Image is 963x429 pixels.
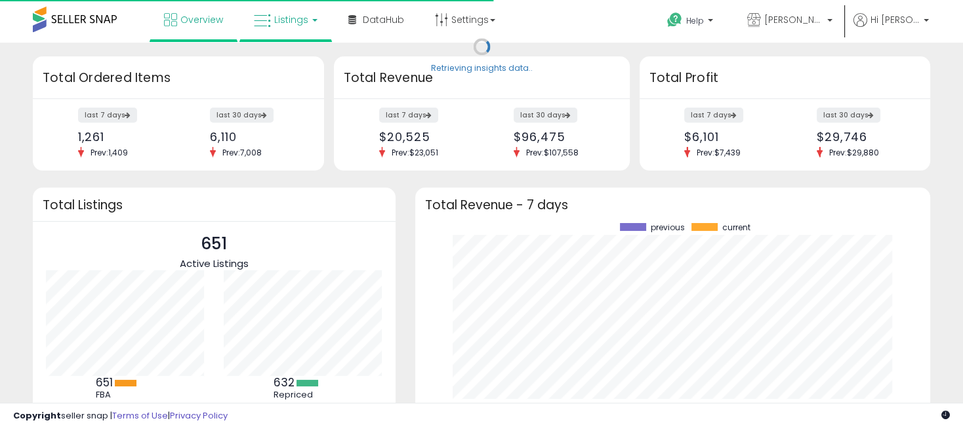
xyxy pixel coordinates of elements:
[210,130,300,144] div: 6,110
[817,130,907,144] div: $29,746
[13,409,61,422] strong: Copyright
[170,409,228,422] a: Privacy Policy
[520,147,585,158] span: Prev: $107,558
[180,232,249,256] p: 651
[853,13,929,43] a: Hi [PERSON_NAME]
[514,108,577,123] label: last 30 days
[514,130,606,144] div: $96,475
[274,390,333,400] div: Repriced
[180,256,249,270] span: Active Listings
[657,2,726,43] a: Help
[871,13,920,26] span: Hi [PERSON_NAME]
[43,69,314,87] h3: Total Ordered Items
[817,108,880,123] label: last 30 days
[210,108,274,123] label: last 30 days
[363,13,404,26] span: DataHub
[649,69,921,87] h3: Total Profit
[96,390,155,400] div: FBA
[431,63,533,75] div: Retrieving insights data..
[686,15,704,26] span: Help
[425,200,921,210] h3: Total Revenue - 7 days
[13,410,228,422] div: seller snap | |
[690,147,747,158] span: Prev: $7,439
[651,223,685,232] span: previous
[385,147,445,158] span: Prev: $23,051
[96,402,103,418] b: 0
[96,375,113,390] b: 651
[764,13,823,26] span: [PERSON_NAME] LLC
[666,12,683,28] i: Get Help
[274,402,284,418] b: 19
[78,130,169,144] div: 1,261
[274,375,295,390] b: 632
[684,130,775,144] div: $6,101
[684,108,743,123] label: last 7 days
[344,69,620,87] h3: Total Revenue
[216,147,268,158] span: Prev: 7,008
[43,200,386,210] h3: Total Listings
[379,108,438,123] label: last 7 days
[180,13,223,26] span: Overview
[823,147,886,158] span: Prev: $29,880
[722,223,750,232] span: current
[274,13,308,26] span: Listings
[84,147,134,158] span: Prev: 1,409
[112,409,168,422] a: Terms of Use
[379,130,472,144] div: $20,525
[78,108,137,123] label: last 7 days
